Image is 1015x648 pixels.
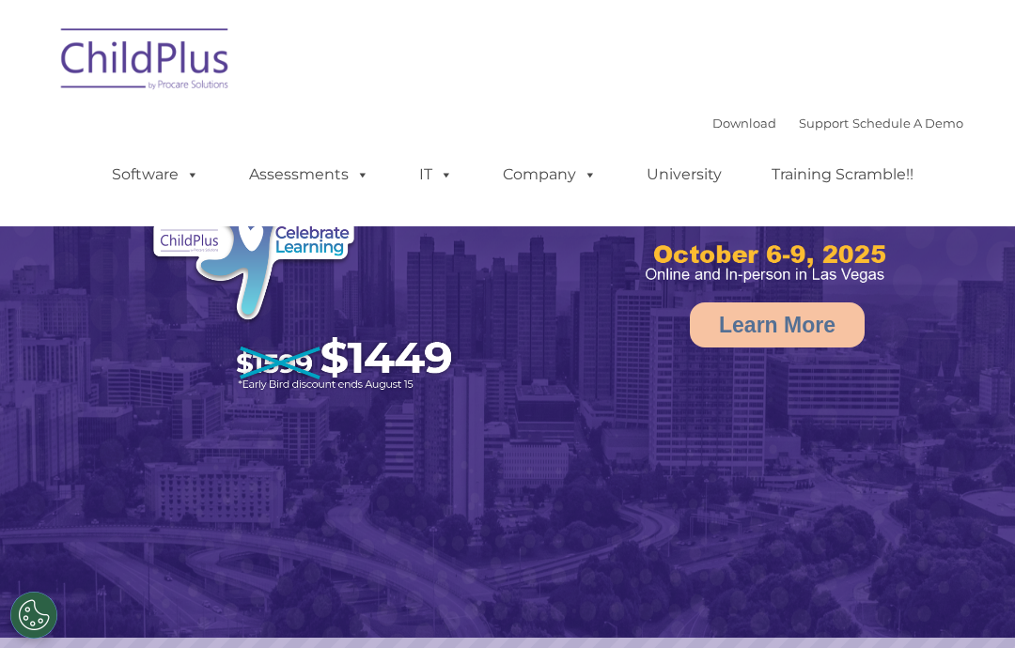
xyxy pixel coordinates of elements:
img: ChildPlus by Procare Solutions [52,15,240,109]
a: Schedule A Demo [852,116,963,131]
a: University [628,156,741,193]
a: Assessments [230,156,388,193]
a: Download [712,116,776,131]
a: Learn More [690,302,865,347]
a: Company [484,156,616,193]
a: Support [799,116,849,131]
a: Training Scramble!! [753,156,932,193]
a: Software [93,156,218,193]
font: | [712,116,963,131]
a: IT [400,156,472,193]
button: Cookies Settings [10,592,57,639]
